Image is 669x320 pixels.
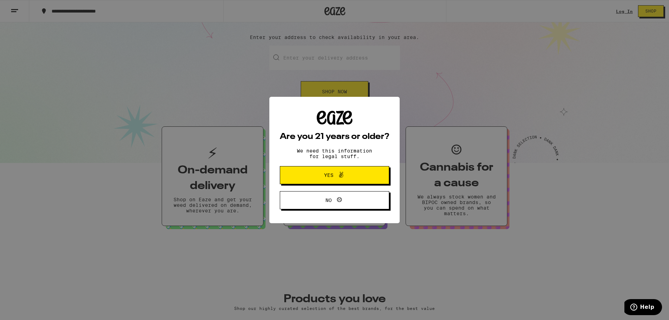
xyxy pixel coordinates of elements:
button: Yes [280,166,389,184]
h2: Are you 21 years or older? [280,133,389,141]
iframe: Opens a widget where you can find more information [624,299,662,317]
span: No [325,198,332,203]
button: No [280,191,389,209]
p: We need this information for legal stuff. [291,148,378,159]
span: Yes [324,173,333,178]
